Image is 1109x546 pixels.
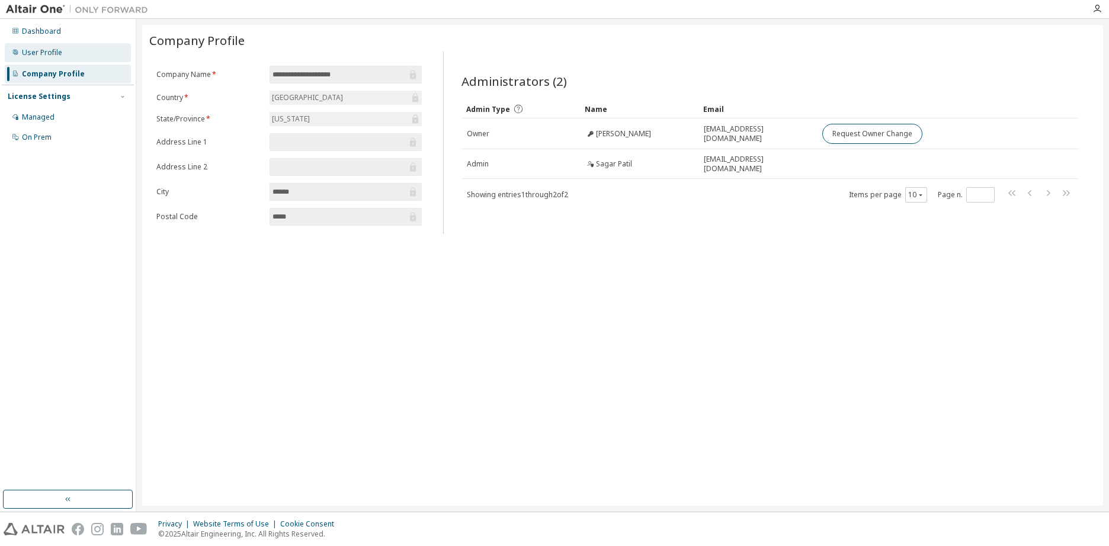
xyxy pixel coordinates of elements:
div: License Settings [8,92,70,101]
span: Admin Type [466,104,510,114]
div: [US_STATE] [270,112,422,126]
label: State/Province [156,114,262,124]
div: Email [703,99,812,118]
div: Cookie Consent [280,519,341,529]
div: On Prem [22,133,52,142]
span: [PERSON_NAME] [596,129,651,139]
span: Administrators (2) [461,73,567,89]
span: [EMAIL_ADDRESS][DOMAIN_NAME] [704,124,812,143]
label: Address Line 2 [156,162,262,172]
img: instagram.svg [91,523,104,535]
button: Request Owner Change [822,124,922,144]
img: facebook.svg [72,523,84,535]
div: [US_STATE] [270,113,312,126]
span: Owner [467,129,489,139]
label: Postal Code [156,212,262,221]
img: linkedin.svg [111,523,123,535]
span: Page n. [938,187,995,203]
span: Sagar Patil [596,159,632,169]
label: Company Name [156,70,262,79]
span: Items per page [849,187,927,203]
label: City [156,187,262,197]
div: Managed [22,113,55,122]
button: 10 [908,190,924,200]
div: User Profile [22,48,62,57]
p: © 2025 Altair Engineering, Inc. All Rights Reserved. [158,529,341,539]
img: altair_logo.svg [4,523,65,535]
div: Dashboard [22,27,61,36]
div: Company Profile [22,69,85,79]
div: Website Terms of Use [193,519,280,529]
span: Admin [467,159,489,169]
label: Address Line 1 [156,137,262,147]
span: [EMAIL_ADDRESS][DOMAIN_NAME] [704,155,812,174]
div: [GEOGRAPHIC_DATA] [270,91,422,105]
div: [GEOGRAPHIC_DATA] [270,91,345,104]
img: Altair One [6,4,154,15]
img: youtube.svg [130,523,148,535]
span: Company Profile [149,32,245,49]
label: Country [156,93,262,102]
div: Privacy [158,519,193,529]
div: Name [585,99,694,118]
span: Showing entries 1 through 2 of 2 [467,190,568,200]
